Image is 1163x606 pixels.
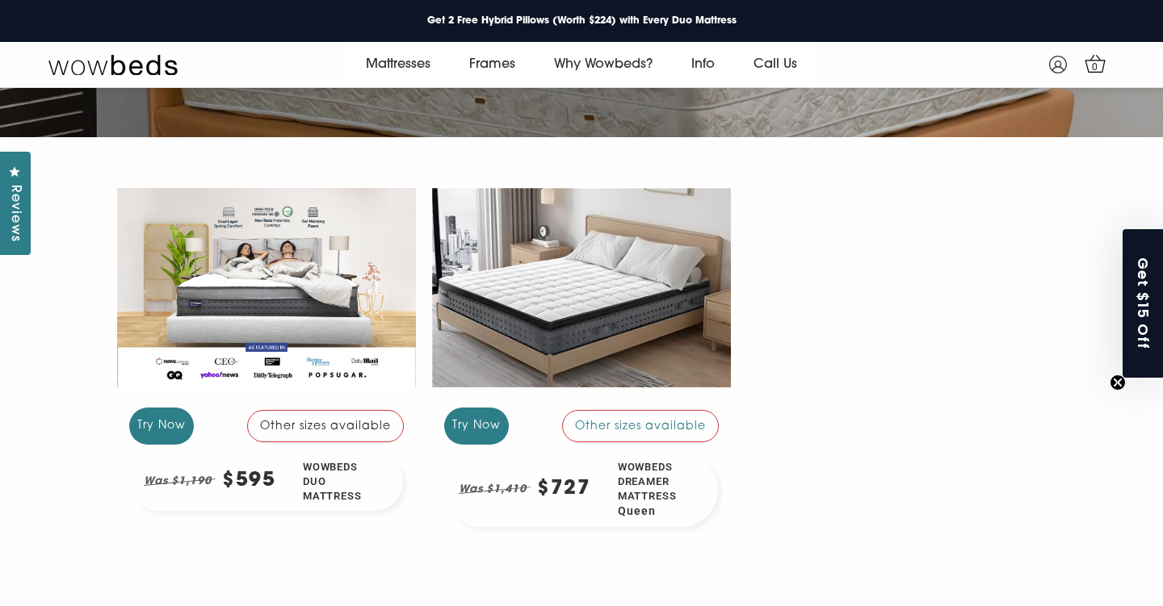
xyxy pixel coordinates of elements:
a: Info [672,42,734,87]
div: Wowbeds Dreamer Mattress [604,453,718,527]
div: Get $15 OffClose teaser [1123,229,1163,378]
span: 0 [1087,60,1103,76]
img: Wow Beds Logo [48,53,178,76]
span: Queen [618,504,692,520]
span: Get $15 Off [1134,257,1154,349]
span: Reviews [4,185,25,242]
button: Close teaser [1110,374,1126,391]
em: Was $1,190 [144,471,216,491]
a: Why Wowbeds? [535,42,672,87]
a: Call Us [734,42,817,87]
div: $595 [222,471,276,491]
div: Try Now [129,407,194,444]
div: Try Now [444,407,509,444]
a: 0 [1081,49,1109,77]
a: Mattresses [346,42,450,87]
div: Wowbeds Duo Mattress [289,453,403,512]
a: Try Now Other sizes available Was $1,410 $727 Wowbeds Dreamer MattressQueen [432,176,731,540]
a: Get 2 Free Hybrid Pillows (Worth $224) with Every Duo Mattress [414,10,749,31]
div: Other sizes available [247,410,404,442]
div: $727 [537,479,591,499]
div: Other sizes available [562,410,719,442]
em: Was $1,410 [459,479,531,499]
a: Try Now Other sizes available Was $1,190 $595 Wowbeds Duo Mattress [117,176,416,524]
a: Frames [450,42,535,87]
